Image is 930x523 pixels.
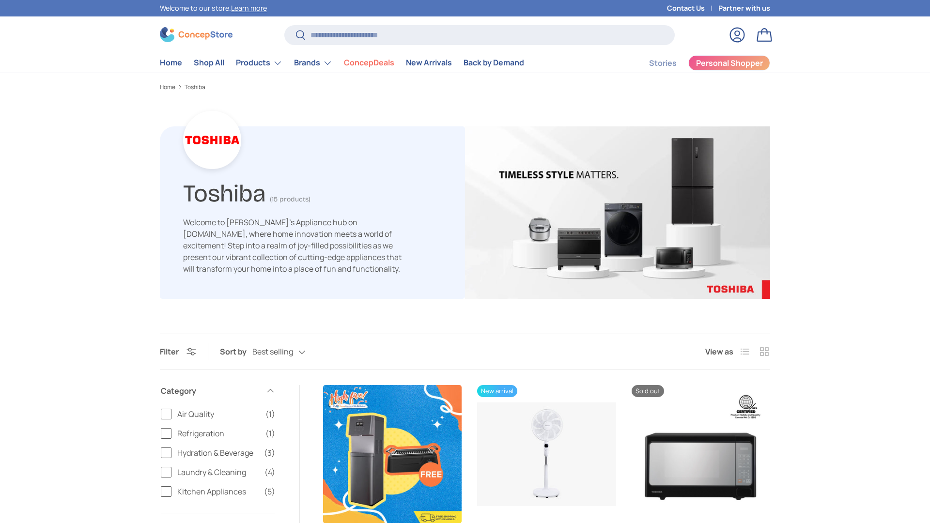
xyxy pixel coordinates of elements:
[288,53,338,73] summary: Brands
[183,175,266,208] h1: Toshiba
[177,428,260,439] span: Refrigeration
[160,27,232,42] img: ConcepStore
[183,216,411,275] p: Welcome to [PERSON_NAME]'s Appliance hub on [DOMAIN_NAME], where home innovation meets a world of...
[160,346,196,357] button: Filter
[160,346,179,357] span: Filter
[465,126,770,299] img: Toshiba
[632,385,664,397] span: Sold out
[264,486,275,497] span: (5)
[177,466,259,478] span: Laundry & Cleaning
[264,466,275,478] span: (4)
[160,53,524,73] nav: Primary
[464,53,524,72] a: Back by Demand
[626,53,770,73] nav: Secondary
[177,486,258,497] span: Kitchen Appliances
[270,195,310,203] span: (15 products)
[177,447,258,459] span: Hydration & Beverage
[194,53,224,72] a: Shop All
[160,53,182,72] a: Home
[649,54,677,73] a: Stories
[252,347,293,356] span: Best selling
[705,346,733,357] span: View as
[231,3,267,13] a: Learn more
[160,84,175,90] a: Home
[718,3,770,14] a: Partner with us
[688,55,770,71] a: Personal Shopper
[667,3,718,14] a: Contact Us
[230,53,288,73] summary: Products
[161,385,260,397] span: Category
[344,53,394,72] a: ConcepDeals
[161,373,275,408] summary: Category
[477,385,517,397] span: New arrival
[264,447,275,459] span: (3)
[236,53,282,73] a: Products
[265,428,275,439] span: (1)
[265,408,275,420] span: (1)
[185,84,205,90] a: Toshiba
[160,3,267,14] p: Welcome to our store.
[177,408,260,420] span: Air Quality
[696,59,763,67] span: Personal Shopper
[220,346,252,357] label: Sort by
[252,343,325,360] button: Best selling
[406,53,452,72] a: New Arrivals
[294,53,332,73] a: Brands
[160,83,770,92] nav: Breadcrumbs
